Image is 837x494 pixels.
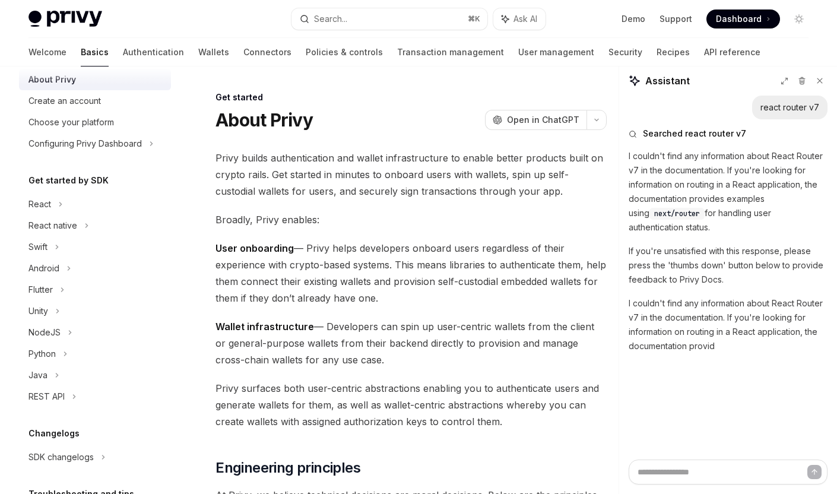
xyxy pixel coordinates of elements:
[629,296,828,353] p: I couldn't find any information about React Router v7 in the documentation. If you're looking for...
[468,14,480,24] span: ⌘ K
[28,137,142,151] div: Configuring Privy Dashboard
[215,242,294,254] strong: User onboarding
[306,38,383,66] a: Policies & controls
[513,13,537,25] span: Ask AI
[28,325,61,340] div: NodeJS
[397,38,504,66] a: Transaction management
[716,13,762,25] span: Dashboard
[28,94,101,108] div: Create an account
[28,347,56,361] div: Python
[198,38,229,66] a: Wallets
[28,115,114,129] div: Choose your platform
[28,426,80,441] h5: Changelogs
[19,90,171,112] a: Create an account
[760,102,819,113] div: react router v7
[28,283,53,297] div: Flutter
[28,218,77,233] div: React native
[19,112,171,133] a: Choose your platform
[28,450,94,464] div: SDK changelogs
[645,74,690,88] span: Assistant
[28,368,47,382] div: Java
[28,11,102,27] img: light logo
[215,321,314,332] strong: Wallet infrastructure
[123,38,184,66] a: Authentication
[657,38,690,66] a: Recipes
[28,173,109,188] h5: Get started by SDK
[215,380,607,430] span: Privy surfaces both user-centric abstractions enabling you to authenticate users and generate wal...
[790,9,809,28] button: Toggle dark mode
[493,8,546,30] button: Ask AI
[507,114,579,126] span: Open in ChatGPT
[215,109,313,131] h1: About Privy
[660,13,692,25] a: Support
[629,149,828,235] p: I couldn't find any information about React Router v7 in the documentation. If you're looking for...
[518,38,594,66] a: User management
[291,8,487,30] button: Search...⌘K
[28,197,51,211] div: React
[629,128,828,140] button: Searched react router v7
[608,38,642,66] a: Security
[28,240,47,254] div: Swift
[215,211,607,228] span: Broadly, Privy enables:
[243,38,291,66] a: Connectors
[81,38,109,66] a: Basics
[215,318,607,368] span: — Developers can spin up user-centric wallets from the client or general-purpose wallets from the...
[706,9,780,28] a: Dashboard
[654,209,700,218] span: next/router
[704,38,760,66] a: API reference
[807,465,822,479] button: Send message
[28,38,66,66] a: Welcome
[28,389,65,404] div: REST API
[28,261,59,275] div: Android
[215,150,607,199] span: Privy builds authentication and wallet infrastructure to enable better products built on crypto r...
[28,304,48,318] div: Unity
[314,12,347,26] div: Search...
[629,244,828,287] p: If you're unsatisfied with this response, please press the 'thumbs down' button below to provide ...
[622,13,645,25] a: Demo
[215,240,607,306] span: — Privy helps developers onboard users regardless of their experience with crypto-based systems. ...
[485,110,586,130] button: Open in ChatGPT
[215,91,607,103] div: Get started
[643,128,746,140] span: Searched react router v7
[215,458,360,477] span: Engineering principles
